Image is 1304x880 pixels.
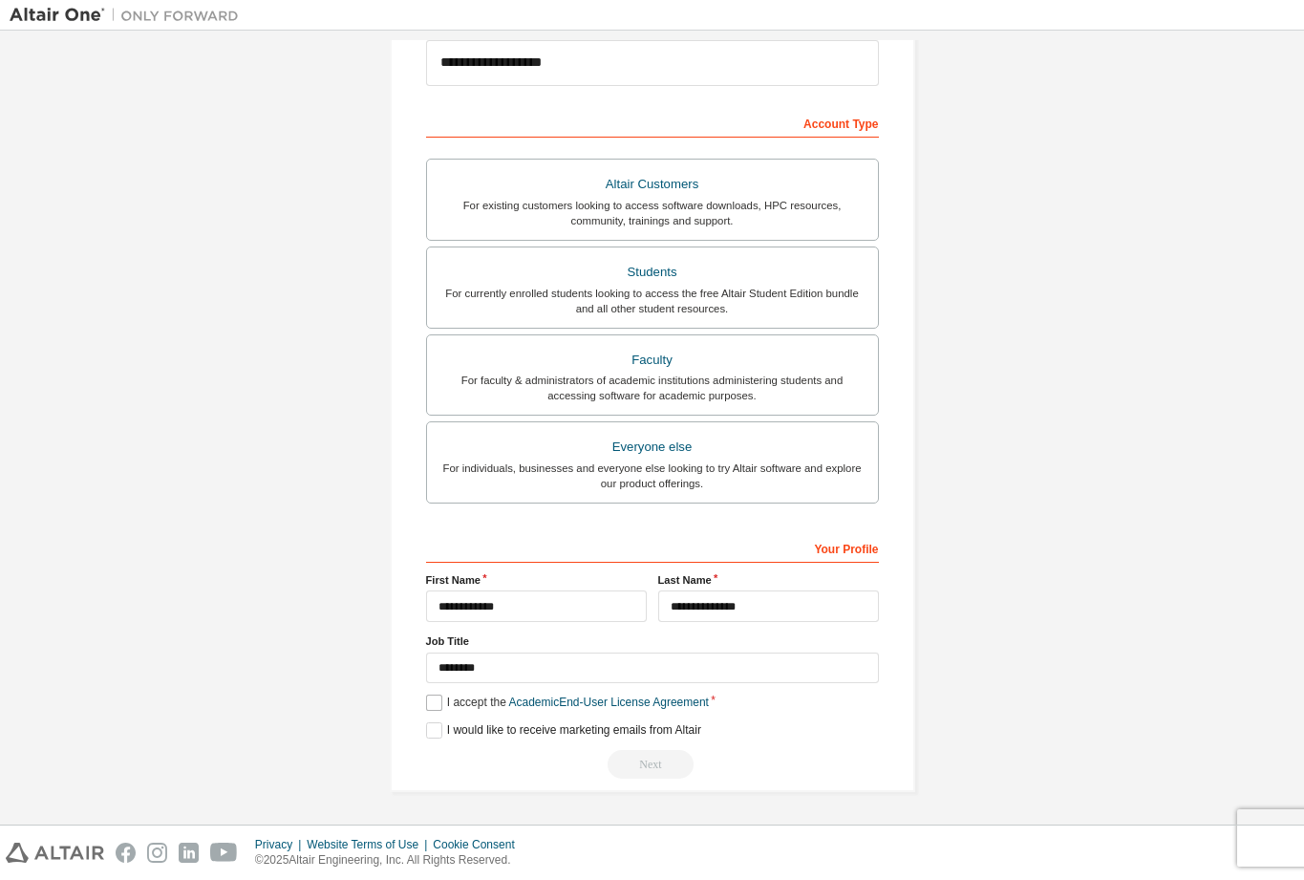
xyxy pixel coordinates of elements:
[255,837,307,852] div: Privacy
[426,750,879,779] div: Read and acccept EULA to continue
[438,198,866,228] div: For existing customers looking to access software downloads, HPC resources, community, trainings ...
[116,843,136,863] img: facebook.svg
[438,373,866,403] div: For faculty & administrators of academic institutions administering students and accessing softwa...
[658,572,879,588] label: Last Name
[426,722,701,739] label: I would like to receive marketing emails from Altair
[433,837,525,852] div: Cookie Consent
[438,434,866,461] div: Everyone else
[147,843,167,863] img: instagram.svg
[426,107,879,138] div: Account Type
[438,171,866,198] div: Altair Customers
[438,461,866,491] div: For individuals, businesses and everyone else looking to try Altair software and explore our prod...
[307,837,433,852] div: Website Terms of Use
[6,843,104,863] img: altair_logo.svg
[426,633,879,649] label: Job Title
[255,852,526,869] p: © 2025 Altair Engineering, Inc. All Rights Reserved.
[10,6,248,25] img: Altair One
[438,286,866,316] div: For currently enrolled students looking to access the free Altair Student Edition bundle and all ...
[438,259,866,286] div: Students
[438,347,866,374] div: Faculty
[426,532,879,563] div: Your Profile
[509,696,709,709] a: Academic End-User License Agreement
[210,843,238,863] img: youtube.svg
[179,843,199,863] img: linkedin.svg
[426,572,647,588] label: First Name
[426,695,709,711] label: I accept the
